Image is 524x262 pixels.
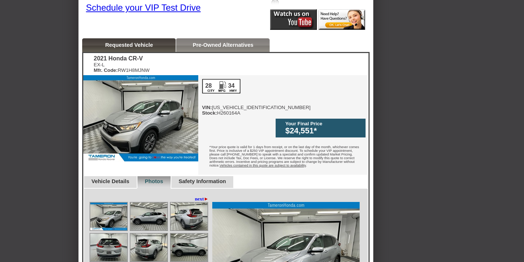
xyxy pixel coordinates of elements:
img: Image.aspx [130,203,167,230]
div: *Your price quote is valid for 1 days from receipt, or on the last day of the month, whichever co... [198,140,368,175]
a: Vehicle Details [91,178,129,184]
img: Image.aspx [130,234,167,261]
span: ► [204,196,209,202]
a: Photos [145,178,163,184]
u: Vehicles contained in this quote are subject to availability [220,164,306,167]
div: 28 [205,83,212,89]
div: 34 [227,83,235,89]
div: $24,551* [285,126,362,136]
img: Image.aspx [90,203,127,230]
a: Schedule your VIP Test Drive [86,3,200,13]
a: next► [195,196,209,202]
img: 2021 Honda CR-V [83,75,198,161]
div: [US_VEHICLE_IDENTIFICATION_NUMBER] H260164A [202,79,311,116]
img: Image.aspx [90,234,127,261]
b: Stock: [202,110,217,116]
img: Image.aspx [171,203,207,230]
img: Icon_LiveChat2.png [318,9,365,30]
b: VIN: [202,105,212,110]
b: Mfr. Code: [94,67,118,73]
div: Your Final Price [285,121,362,126]
a: Safety Information [179,178,226,184]
div: 2021 Honda CR-V [94,55,150,62]
a: Pre-Owned Alternatives [193,42,254,48]
img: Image.aspx [171,234,207,261]
div: EX-L RW1H8MJNW [94,62,150,73]
a: Requested Vehicle [105,42,153,48]
img: Icon_Youtube2.png [270,9,317,30]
